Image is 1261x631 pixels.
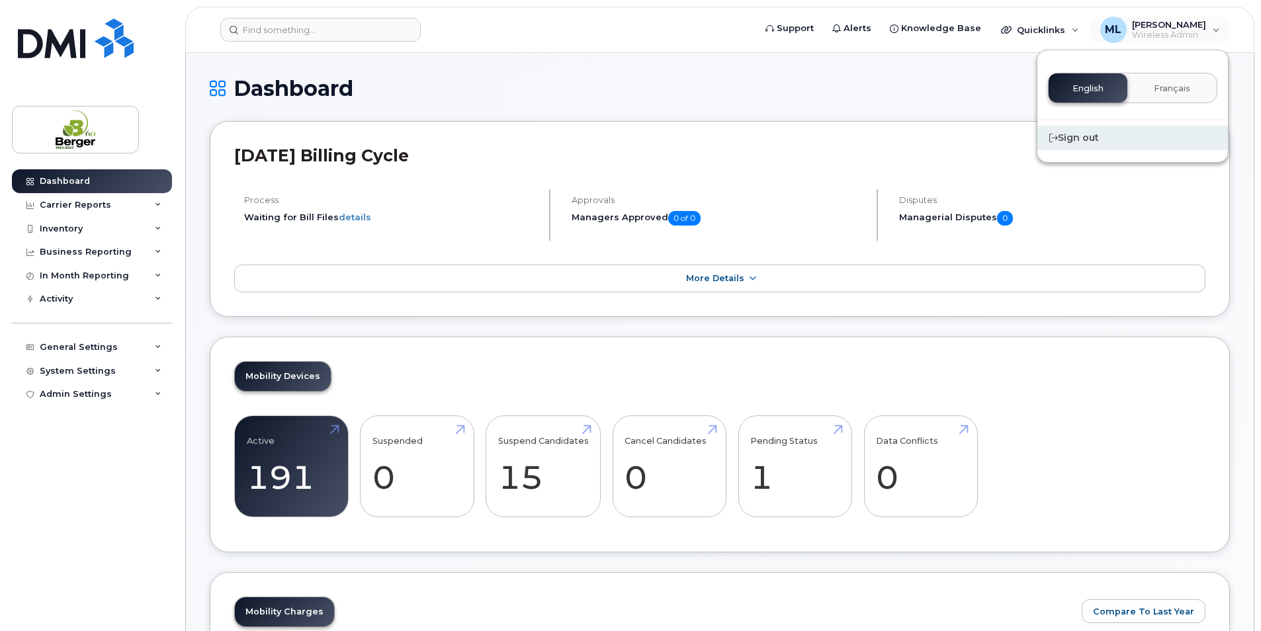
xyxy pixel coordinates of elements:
[247,423,336,510] a: Active 191
[235,362,331,391] a: Mobility Devices
[876,423,965,510] a: Data Conflicts 0
[899,195,1205,205] h4: Disputes
[686,273,744,283] span: More Details
[235,597,334,626] a: Mobility Charges
[899,211,1205,226] h5: Managerial Disputes
[210,77,1230,100] h1: Dashboard
[625,423,714,510] a: Cancel Candidates 0
[244,211,538,224] li: Waiting for Bill Files
[997,211,1013,226] span: 0
[668,211,701,226] span: 0 of 0
[498,423,589,510] a: Suspend Candidates 15
[572,211,865,226] h5: Managers Approved
[372,423,462,510] a: Suspended 0
[1037,126,1228,150] div: Sign out
[234,146,1205,165] h2: [DATE] Billing Cycle
[339,212,371,222] a: details
[572,195,865,205] h4: Approvals
[1093,605,1194,618] span: Compare To Last Year
[1082,599,1205,623] button: Compare To Last Year
[1154,83,1190,94] span: Français
[750,423,840,510] a: Pending Status 1
[244,195,538,205] h4: Process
